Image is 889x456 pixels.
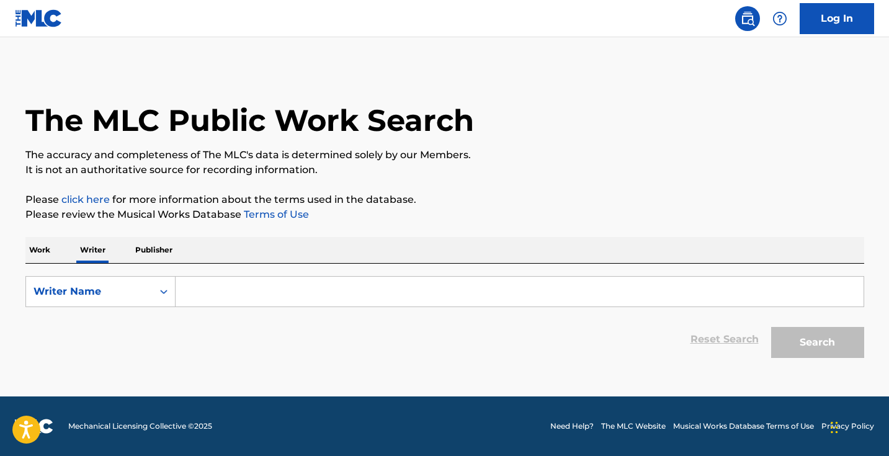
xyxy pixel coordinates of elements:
[68,421,212,432] span: Mechanical Licensing Collective © 2025
[25,276,864,364] form: Search Form
[34,284,145,299] div: Writer Name
[767,6,792,31] div: Help
[827,396,889,456] iframe: Chat Widget
[772,11,787,26] img: help
[25,237,54,263] p: Work
[800,3,874,34] a: Log In
[821,421,874,432] a: Privacy Policy
[550,421,594,432] a: Need Help?
[25,148,864,163] p: The accuracy and completeness of The MLC's data is determined solely by our Members.
[740,11,755,26] img: search
[132,237,176,263] p: Publisher
[735,6,760,31] a: Public Search
[76,237,109,263] p: Writer
[15,9,63,27] img: MLC Logo
[25,192,864,207] p: Please for more information about the terms used in the database.
[25,102,474,139] h1: The MLC Public Work Search
[61,194,110,205] a: click here
[25,163,864,177] p: It is not an authoritative source for recording information.
[831,409,838,446] div: Drag
[601,421,666,432] a: The MLC Website
[673,421,814,432] a: Musical Works Database Terms of Use
[25,207,864,222] p: Please review the Musical Works Database
[241,208,309,220] a: Terms of Use
[15,419,53,434] img: logo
